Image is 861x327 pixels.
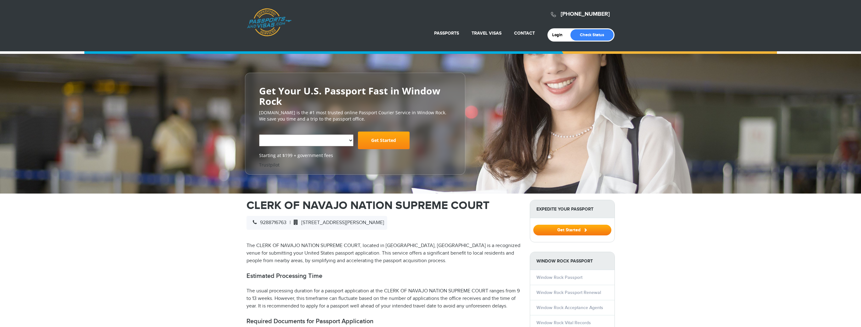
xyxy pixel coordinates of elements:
a: Contact [514,31,535,36]
h2: Estimated Processing Time [246,272,520,280]
a: Window Rock Vital Records [536,320,591,325]
p: The CLERK OF NAVAJO NATION SUPREME COURT, located in [GEOGRAPHIC_DATA], [GEOGRAPHIC_DATA] is a re... [246,242,520,265]
h1: CLERK OF NAVAJO NATION SUPREME COURT [246,200,520,211]
h2: Required Documents for Passport Application [246,318,520,325]
strong: Expedite Your Passport [530,200,615,218]
a: Get Started [358,132,410,149]
a: Travel Visas [472,31,501,36]
a: Window Rock Acceptance Agents [536,305,603,310]
a: Passports [434,31,459,36]
span: Starting at $199 + government fees [259,152,451,159]
p: The usual processing duration for a passport application at the CLERK OF NAVAJO NATION SUPREME CO... [246,287,520,310]
span: 9288716763 [250,220,286,226]
a: Get Started [533,227,611,232]
span: [STREET_ADDRESS][PERSON_NAME] [291,220,384,226]
a: Check Status [570,29,614,41]
a: Passports & [DOMAIN_NAME] [247,8,292,37]
p: [DOMAIN_NAME] is the #1 most trusted online Passport Courier Service in Window Rock. We save you ... [259,110,451,122]
h2: Get Your U.S. Passport Fast in Window Rock [259,86,451,106]
a: Trustpilot [259,162,280,168]
strong: Window Rock Passport [530,252,615,270]
div: | [246,216,387,230]
a: [PHONE_NUMBER] [561,11,610,18]
a: Window Rock Passport Renewal [536,290,601,295]
a: Login [552,32,567,37]
button: Get Started [533,225,611,235]
a: Window Rock Passport [536,275,582,280]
